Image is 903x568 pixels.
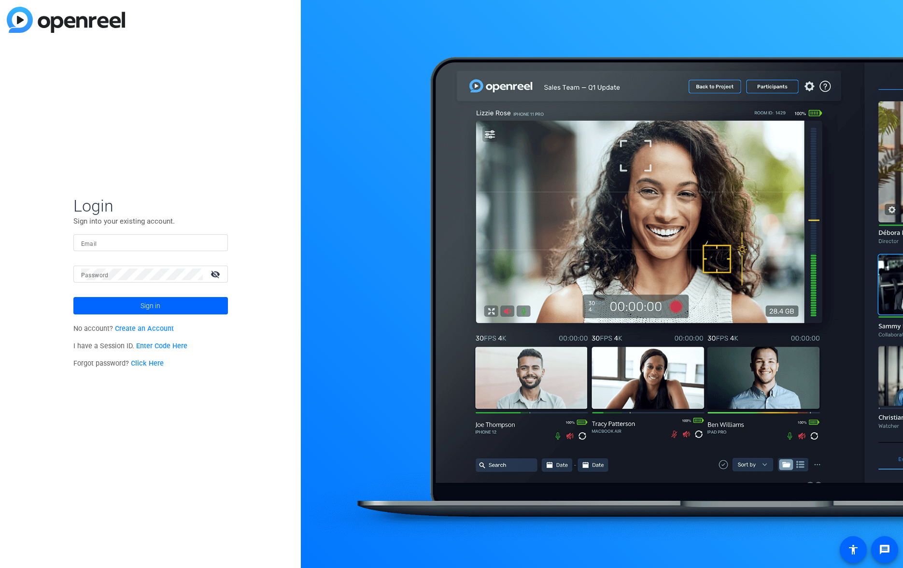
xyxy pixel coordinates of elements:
span: No account? [73,325,174,333]
img: blue-gradient.svg [7,7,125,33]
span: I have a Session ID. [73,342,188,350]
a: Enter Code Here [136,342,187,350]
p: Sign into your existing account. [73,216,228,227]
a: Create an Account [115,325,174,333]
mat-icon: message [879,544,890,555]
mat-label: Email [81,241,97,247]
a: Click Here [131,359,164,368]
span: Login [73,196,228,216]
button: Sign in [73,297,228,314]
mat-label: Password [81,272,109,279]
input: Enter Email Address [81,237,220,249]
span: Sign in [141,294,160,318]
mat-icon: visibility_off [205,267,228,281]
span: Forgot password? [73,359,164,368]
mat-icon: accessibility [847,544,859,555]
